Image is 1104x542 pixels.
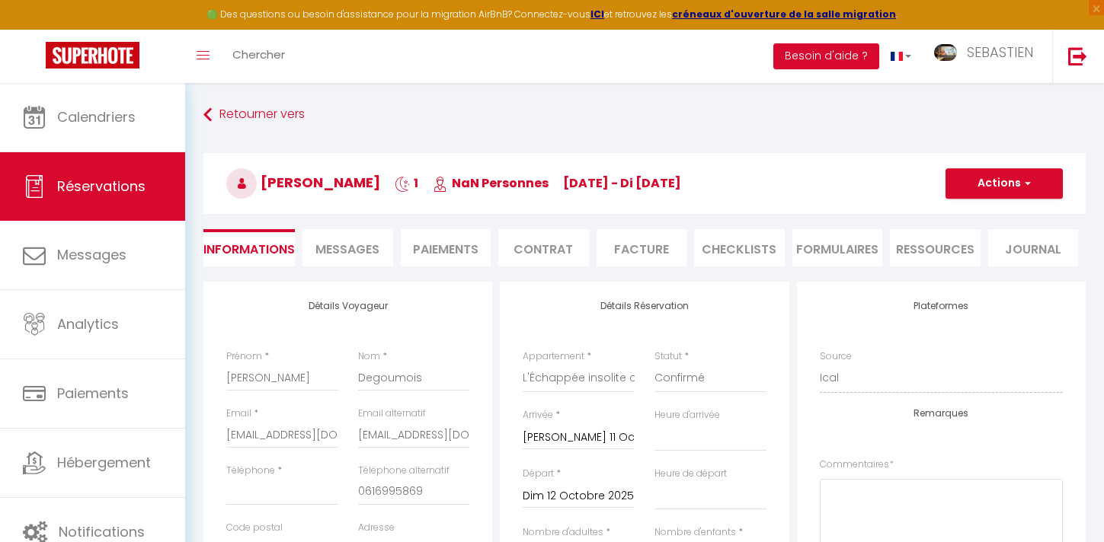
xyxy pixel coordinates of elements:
span: Notifications [59,522,145,541]
button: Besoin d'aide ? [773,43,879,69]
label: Nombre d'adultes [523,525,603,540]
label: Heure d'arrivée [654,408,720,422]
li: FORMULAIRES [792,229,883,266]
span: Paiements [57,384,129,403]
li: Contrat [498,229,589,266]
h4: Plateformes [820,301,1063,311]
li: Informations [203,229,295,266]
label: Source [820,349,852,364]
li: CHECKLISTS [694,229,785,266]
label: Départ [523,467,554,481]
img: logout [1068,46,1087,65]
a: ... SEBASTIEN [923,30,1052,83]
label: Appartement [523,349,584,364]
label: Téléphone alternatif [358,464,450,478]
label: Email alternatif [358,406,426,421]
span: [PERSON_NAME] [226,173,380,192]
li: Paiements [401,229,491,266]
a: créneaux d'ouverture de la salle migration [672,8,896,21]
li: Ressources [890,229,981,266]
label: Nom [358,349,380,364]
h4: Remarques [820,408,1063,419]
label: Statut [654,349,682,364]
label: Arrivée [523,408,553,422]
li: Facture [597,229,687,266]
label: Téléphone [226,464,275,478]
span: Hébergement [57,453,151,472]
a: Chercher [221,30,296,83]
label: Code postal [226,521,283,535]
label: Prénom [226,349,262,364]
span: Réservations [57,177,146,196]
img: ... [934,44,957,62]
span: Chercher [232,46,285,62]
span: Messages [315,241,379,258]
h4: Détails Réservation [523,301,766,311]
label: Email [226,406,251,421]
span: NaN Personnes [433,174,549,192]
span: [DATE] - di [DATE] [563,174,681,192]
span: SEBASTIEN [967,43,1033,62]
li: Journal [988,229,1079,266]
a: Retourner vers [203,101,1086,129]
label: Heure de départ [654,467,727,481]
span: Calendriers [57,107,136,126]
span: Analytics [57,314,119,333]
button: Actions [946,168,1063,199]
h4: Détails Voyageur [226,301,469,311]
span: 1 [395,174,418,192]
img: Super Booking [46,42,139,69]
label: Adresse [358,521,395,535]
span: Messages [57,245,126,264]
label: Commentaires [820,458,894,472]
a: ICI [590,8,604,21]
label: Nombre d'enfants [654,525,736,540]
